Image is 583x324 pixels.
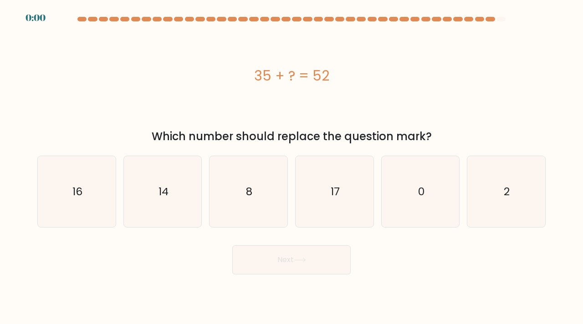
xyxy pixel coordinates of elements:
text: 14 [159,184,169,199]
div: 35 + ? = 52 [37,66,546,86]
text: 2 [504,184,510,199]
text: 8 [246,184,252,199]
button: Next [232,245,351,274]
text: 17 [331,184,340,199]
div: Which number should replace the question mark? [43,128,540,145]
text: 0 [418,184,424,199]
div: 0:00 [26,11,46,25]
text: 16 [72,184,82,199]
